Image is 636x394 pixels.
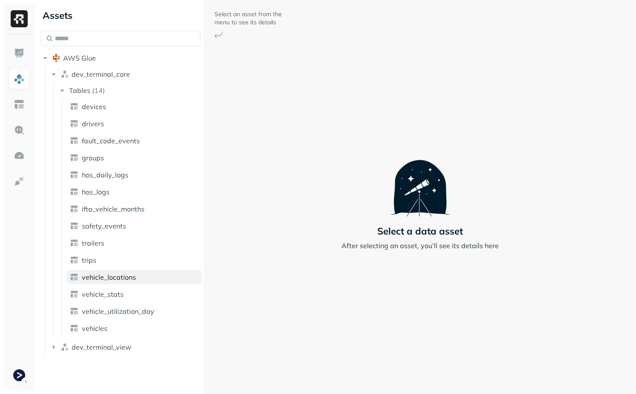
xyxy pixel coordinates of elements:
[72,343,131,351] span: dev_terminal_view
[66,168,202,182] a: hos_daily_logs
[82,188,110,196] span: hos_logs
[66,151,202,165] a: groups
[82,324,107,333] span: vehicles
[66,253,202,267] a: trips
[13,369,25,381] img: Terminal Dev
[82,307,154,316] span: vehicle_utilization_day
[14,176,25,187] img: Integrations
[377,225,463,237] p: Select a data asset
[70,188,78,196] img: table
[341,240,499,251] p: After selecting an asset, you’ll see its details here
[72,70,130,78] span: dev_terminal_core
[14,73,25,84] img: Assets
[66,219,202,233] a: safety_events
[58,84,201,97] button: Tables(14)
[70,222,78,230] img: table
[92,86,105,95] p: ( 14 )
[70,307,78,316] img: table
[14,150,25,161] img: Optimization
[61,70,69,78] img: namespace
[70,205,78,213] img: table
[41,9,200,22] div: Assets
[69,86,90,95] span: Tables
[14,125,25,136] img: Query Explorer
[66,134,202,148] a: fault_code_events
[82,222,126,230] span: safety_events
[82,154,104,162] span: groups
[11,10,28,27] img: Ryft
[82,136,140,145] span: fault_code_events
[61,343,69,351] img: namespace
[70,119,78,128] img: table
[52,54,61,62] img: root
[82,273,136,281] span: vehicle_locations
[49,340,201,354] button: dev_terminal_view
[70,290,78,298] img: table
[70,171,78,179] img: table
[66,304,202,318] a: vehicle_utilization_day
[214,10,283,26] p: Select an asset from the menu to see its details
[63,54,96,62] span: AWS Glue
[214,32,223,38] img: Arrow
[70,256,78,264] img: table
[66,322,202,335] a: vehicles
[66,117,202,130] a: drivers
[49,67,201,81] button: dev_terminal_core
[82,171,128,179] span: hos_daily_logs
[82,290,124,298] span: vehicle_stats
[66,100,202,113] a: devices
[82,119,104,128] span: drivers
[41,51,200,65] button: AWS Glue
[70,324,78,333] img: table
[14,99,25,110] img: Asset Explorer
[70,136,78,145] img: table
[82,102,106,111] span: devices
[70,239,78,247] img: table
[70,273,78,281] img: table
[82,256,96,264] span: trips
[82,239,104,247] span: trailers
[70,102,78,111] img: table
[70,154,78,162] img: table
[14,48,25,59] img: Dashboard
[66,236,202,250] a: trailers
[66,287,202,301] a: vehicle_stats
[391,143,449,217] img: Telescope
[66,270,202,284] a: vehicle_locations
[82,205,145,213] span: ifta_vehicle_months
[66,202,202,216] a: ifta_vehicle_months
[66,185,202,199] a: hos_logs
